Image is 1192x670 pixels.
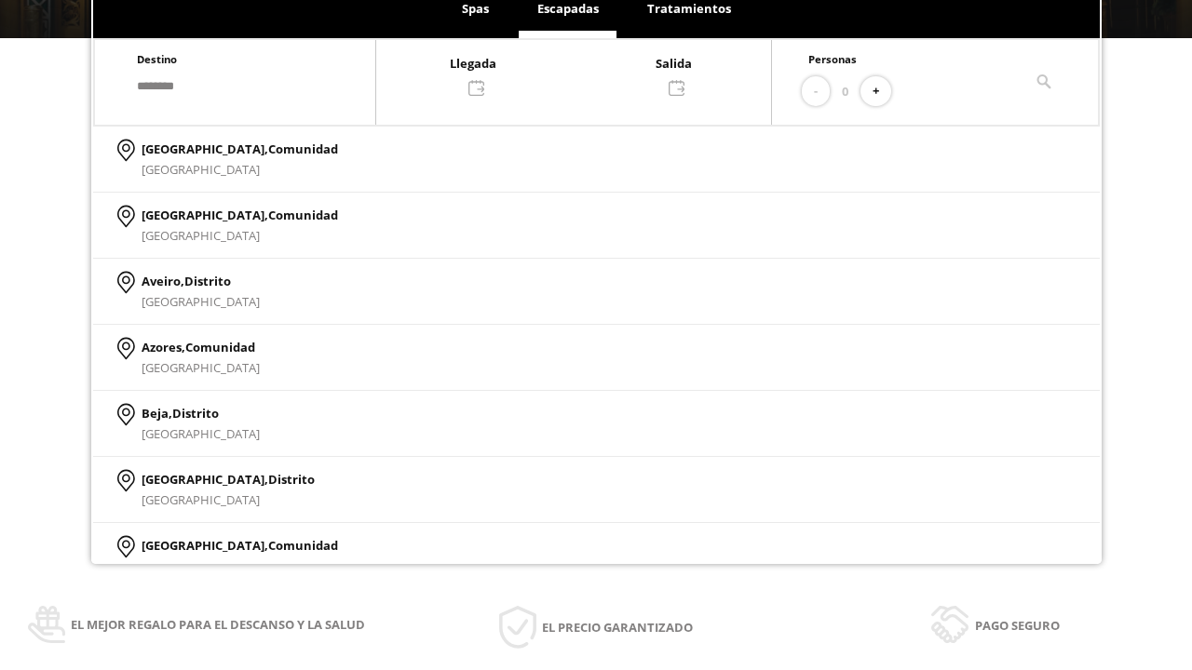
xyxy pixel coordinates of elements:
[142,403,260,423] p: Beja,
[268,141,338,157] span: Comunidad
[268,471,315,488] span: Distrito
[142,425,260,442] span: [GEOGRAPHIC_DATA]
[184,273,231,289] span: Distrito
[142,139,338,159] p: [GEOGRAPHIC_DATA],
[268,537,338,554] span: Comunidad
[142,161,260,178] span: [GEOGRAPHIC_DATA]
[842,81,848,101] span: 0
[975,615,1060,636] span: Pago seguro
[808,52,857,66] span: Personas
[542,617,693,637] span: El precio garantizado
[142,557,260,574] span: [GEOGRAPHIC_DATA]
[185,339,255,355] span: Comunidad
[142,337,260,357] p: Azores,
[71,614,365,635] span: El mejor regalo para el descanso y la salud
[172,405,219,422] span: Distrito
[268,207,338,223] span: Comunidad
[142,535,338,556] p: [GEOGRAPHIC_DATA],
[142,491,260,508] span: [GEOGRAPHIC_DATA]
[860,76,891,107] button: +
[142,205,338,225] p: [GEOGRAPHIC_DATA],
[142,271,260,291] p: Aveiro,
[142,359,260,376] span: [GEOGRAPHIC_DATA]
[802,76,830,107] button: -
[142,469,315,489] p: [GEOGRAPHIC_DATA],
[142,293,260,310] span: [GEOGRAPHIC_DATA]
[142,227,260,244] span: [GEOGRAPHIC_DATA]
[137,52,177,66] span: Destino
